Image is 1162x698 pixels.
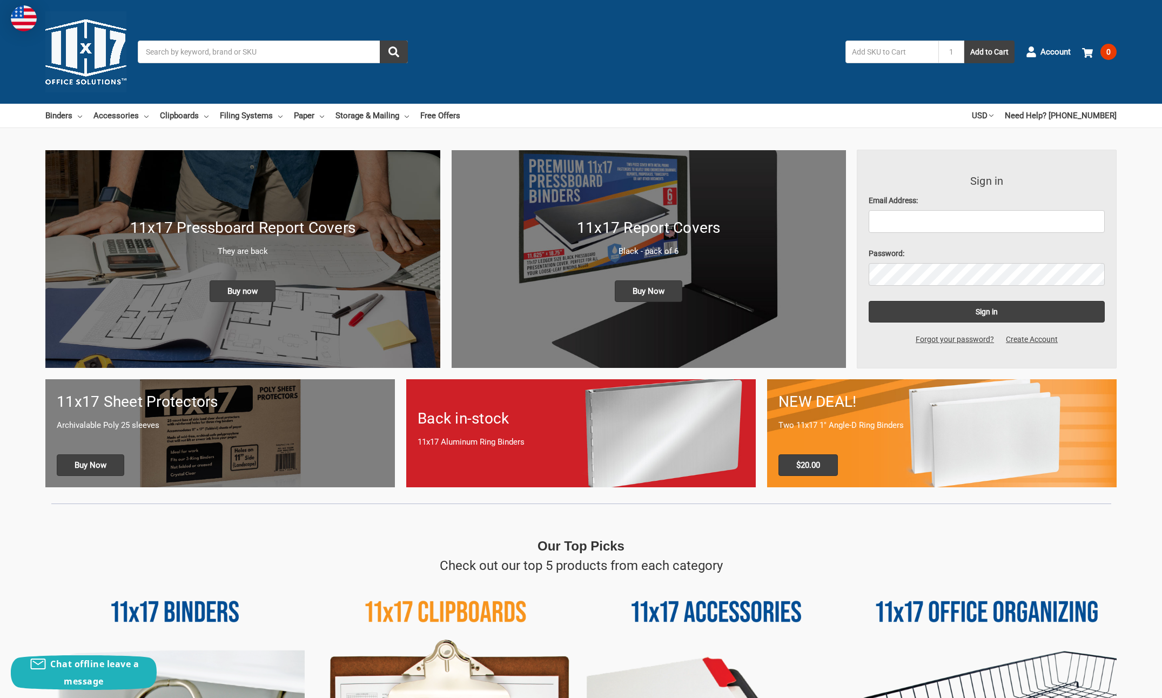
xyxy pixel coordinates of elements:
a: New 11x17 Pressboard Binders 11x17 Pressboard Report Covers They are back Buy now [45,150,440,368]
input: Sign in [869,301,1105,323]
h1: NEW DEAL! [778,391,1105,413]
span: 0 [1100,44,1117,60]
h1: Back in-stock [418,407,744,430]
button: Chat offline leave a message [11,655,157,690]
input: Search by keyword, brand or SKU [138,41,408,63]
span: Chat offline leave a message [50,658,139,687]
span: Buy now [210,280,276,302]
a: Free Offers [420,104,460,127]
p: Archivalable Poly 25 sleeves [57,419,384,432]
label: Email Address: [869,195,1105,206]
h3: Sign in [869,173,1105,189]
a: Need Help? [PHONE_NUMBER] [1005,104,1117,127]
img: duty and tax information for United States [11,5,37,31]
a: Back in-stock 11x17 Aluminum Ring Binders [406,379,756,487]
a: Account [1026,38,1071,66]
a: Paper [294,104,324,127]
img: New 11x17 Pressboard Binders [45,150,440,368]
input: Add SKU to Cart [845,41,938,63]
span: Account [1040,46,1071,58]
a: 11x17 Binder 2-pack only $20.00 NEW DEAL! Two 11x17 1" Angle-D Ring Binders $20.00 [767,379,1117,487]
a: 0 [1082,38,1117,66]
a: Create Account [1000,334,1064,345]
a: Forgot your password? [910,334,1000,345]
h1: 11x17 Report Covers [463,217,835,239]
p: 11x17 Aluminum Ring Binders [418,436,744,448]
a: Clipboards [160,104,209,127]
a: Binders [45,104,82,127]
p: They are back [57,245,429,258]
span: Buy Now [57,454,124,476]
a: USD [972,104,993,127]
h1: 11x17 Pressboard Report Covers [57,217,429,239]
p: Check out our top 5 products from each category [440,556,723,575]
a: Filing Systems [220,104,283,127]
a: Storage & Mailing [335,104,409,127]
img: 11x17.com [45,11,126,92]
img: 11x17 Report Covers [452,150,847,368]
label: Password: [869,248,1105,259]
p: Black - pack of 6 [463,245,835,258]
h1: 11x17 Sheet Protectors [57,391,384,413]
p: Two 11x17 1" Angle-D Ring Binders [778,419,1105,432]
p: Our Top Picks [538,536,624,556]
a: Accessories [93,104,149,127]
span: $20.00 [778,454,838,476]
button: Add to Cart [964,41,1015,63]
a: 11x17 Report Covers 11x17 Report Covers Black - pack of 6 Buy Now [452,150,847,368]
a: 11x17 sheet protectors 11x17 Sheet Protectors Archivalable Poly 25 sleeves Buy Now [45,379,395,487]
span: Buy Now [615,280,682,302]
